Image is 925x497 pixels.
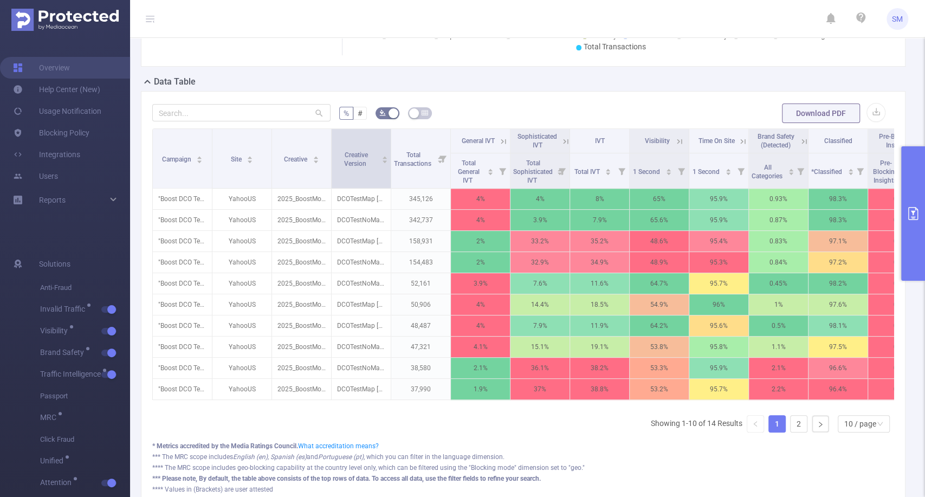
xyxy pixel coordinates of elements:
span: Total General IVT [458,159,480,184]
p: 97.2% [808,252,868,273]
div: *** The MRC scope includes and , which you can filter in the language dimension. [152,452,894,462]
img: Protected Media [11,9,119,31]
a: 2 [791,416,807,432]
p: 345,126 [391,189,450,209]
p: 0.87% [749,210,808,230]
p: 37,990 [391,379,450,399]
span: 1 Second [693,168,721,176]
a: Overview [13,57,70,79]
i: icon: caret-up [313,154,319,158]
i: Filter menu [852,153,868,188]
p: 95.9% [689,358,748,378]
p: "Boost DCO Test FY25" [280591] [153,273,212,294]
span: Click Fraud [40,429,130,450]
p: "Boost DCO Test FY25" [280591] [153,189,212,209]
p: "Boost DCO Test FY25" [280591] [153,231,212,251]
input: Search... [152,104,331,121]
i: English (en), Spanish (es) [233,453,307,461]
i: Portuguese (pt) [318,453,364,461]
a: Blocking Policy [13,122,89,144]
p: 2025_BoostMobile_StoreLocator_160x600.zip [5403511] [272,273,331,294]
span: Reports [39,196,66,204]
p: DCOTestMap [37668810] [332,189,391,209]
p: 96% [689,294,748,315]
i: icon: caret-up [247,154,253,158]
p: 53.2% [630,379,689,399]
p: 4% [451,189,510,209]
span: 1 Second [633,168,662,176]
i: icon: caret-down [313,159,319,162]
i: Filter menu [674,153,689,188]
i: icon: caret-up [605,167,611,170]
i: icon: caret-down [848,171,853,174]
p: YahooUS [212,379,271,399]
p: 0.84% [749,252,808,273]
div: Sort [313,154,319,161]
p: 2.2% [749,379,808,399]
p: "Boost DCO Test FY25" [280591] [153,315,212,336]
p: 33.2% [510,231,570,251]
p: 154,483 [391,252,450,273]
p: 96.6% [808,358,868,378]
p: 38,580 [391,358,450,378]
span: Traffic Intelligence [40,370,105,378]
p: 2% [451,231,510,251]
i: Filter menu [554,153,570,188]
span: Total IVT [574,168,601,176]
a: Integrations [13,144,80,165]
p: YahooUS [212,337,271,357]
h2: Data Table [154,75,196,88]
p: DCOTestMap [37757985] [332,231,391,251]
p: 342,737 [391,210,450,230]
p: 1.9% [451,379,510,399]
p: 1.1% [749,337,808,357]
p: 4% [510,189,570,209]
p: "Boost DCO Test FY25" [280591] [153,358,212,378]
p: 65.6% [630,210,689,230]
p: 54.9% [630,294,689,315]
p: YahooUS [212,315,271,336]
p: 95.7% [689,273,748,294]
p: 47,321 [391,337,450,357]
i: icon: caret-down [725,171,731,174]
i: Filter menu [614,153,629,188]
i: icon: caret-up [665,167,671,170]
i: icon: caret-up [848,167,853,170]
span: Brand Safety [40,348,88,356]
p: 2025_BoostMobile_StoreLocator_300x250.zip [5377429] [272,210,331,230]
div: Sort [848,167,854,173]
i: Filter menu [435,129,450,188]
div: 10 / page [844,416,876,432]
a: 1 [769,416,785,432]
p: 52,161 [391,273,450,294]
a: Usage Notification [13,100,101,122]
span: IVT [595,137,605,145]
i: icon: caret-down [665,171,671,174]
i: icon: caret-down [488,171,494,174]
p: DCOTestNoMap [37757615] [332,337,391,357]
p: 95.4% [689,231,748,251]
p: 98.3% [808,189,868,209]
p: DCOTestNoMap [37757984] [332,252,391,273]
p: 37% [510,379,570,399]
p: 2.1% [749,358,808,378]
span: Total Transactions [394,151,433,167]
div: Sort [381,154,388,161]
p: DCOTestNoMap [37668809] [332,210,391,230]
i: icon: down [877,421,883,428]
p: 15.1% [510,337,570,357]
p: 14.4% [510,294,570,315]
a: Help Center (New) [13,79,100,100]
p: 8% [570,189,629,209]
p: 53.8% [630,337,689,357]
p: 95.6% [689,315,748,336]
p: 53.3% [630,358,689,378]
p: 2025_BoostMobile_StoreLocator_300x250.zip [5377429] [272,189,331,209]
span: Visibility [645,137,670,145]
i: icon: caret-down [605,171,611,174]
span: Site [231,156,243,163]
p: 2.1% [451,358,510,378]
span: Pre-Blocking Insights [873,159,898,184]
p: "Boost DCO Test FY25" [280591] [153,252,212,273]
div: Sort [247,154,253,161]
